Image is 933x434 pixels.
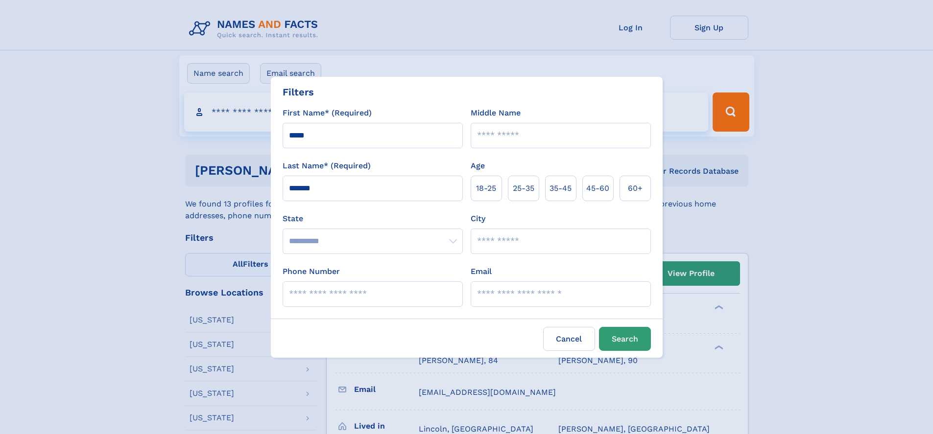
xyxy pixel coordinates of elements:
[283,85,314,99] div: Filters
[283,160,371,172] label: Last Name* (Required)
[471,266,492,277] label: Email
[543,327,595,351] label: Cancel
[513,183,534,194] span: 25‑35
[599,327,651,351] button: Search
[471,213,485,225] label: City
[471,107,521,119] label: Middle Name
[471,160,485,172] label: Age
[283,266,340,277] label: Phone Number
[628,183,643,194] span: 60+
[283,107,372,119] label: First Name* (Required)
[586,183,609,194] span: 45‑60
[476,183,496,194] span: 18‑25
[550,183,572,194] span: 35‑45
[283,213,463,225] label: State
